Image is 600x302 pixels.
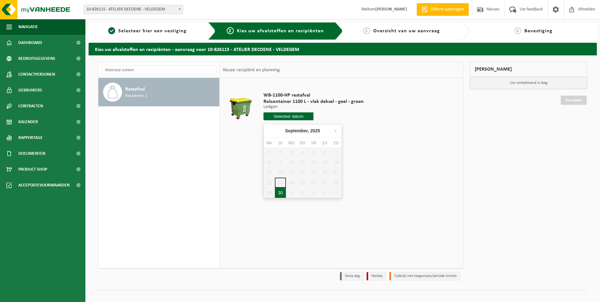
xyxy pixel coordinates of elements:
[331,140,342,146] div: zo
[18,146,45,161] span: Documenten
[18,35,42,51] span: Dashboard
[18,19,38,35] span: Navigatie
[18,82,42,98] span: Gebruikers
[263,92,364,98] span: WB-1100-HP restafval
[108,27,115,34] span: 1
[561,96,587,105] a: Doorgaan
[275,188,286,198] div: 30
[264,140,275,146] div: ma
[524,28,553,34] span: Bevestiging
[310,129,320,133] i: 2025
[84,5,183,14] span: 10-826115 - ATELIER DECOENE - VELDEGEM
[389,272,460,280] li: Tijdelijk niet toegestaan/période limitée
[18,66,55,82] span: Contactpersonen
[470,62,587,77] div: [PERSON_NAME]
[263,105,364,109] p: Ledigen
[430,6,466,13] span: Offerte aanvragen
[373,28,440,34] span: Overzicht van uw aanvraag
[375,7,407,12] strong: [PERSON_NAME]
[275,140,286,146] div: di
[286,140,297,146] div: wo
[18,51,55,66] span: Bedrijfsgegevens
[89,43,597,55] h2: Kies uw afvalstoffen en recipiënten - aanvraag voor 10-826115 - ATELIER DECOENE - VELDEGEM
[237,28,324,34] span: Kies uw afvalstoffen en recipiënten
[125,85,145,93] span: Restafval
[220,62,283,78] div: Keuze recipiënt en planning
[125,93,147,99] span: Recipiënten: 1
[297,140,308,146] div: do
[282,126,323,136] div: September,
[263,112,314,120] input: Selecteer datum
[227,27,234,34] span: 2
[263,98,364,105] span: Rolcontainer 1100 L - vlak deksel - geel - groen
[98,78,220,106] button: Restafval Recipiënten: 1
[18,177,70,193] span: Acceptatievoorwaarden
[363,27,370,34] span: 3
[18,161,47,177] span: Product Shop
[18,98,43,114] span: Contracten
[118,28,187,34] span: Selecteer hier een vestiging
[340,272,363,280] li: Vaste dag
[319,140,330,146] div: za
[18,130,43,146] span: Rapportage
[308,140,319,146] div: vr
[102,65,216,75] input: Materiaal zoeken
[92,27,203,35] a: 1Selecteer hier een vestiging
[470,77,587,89] p: Uw winkelmand is leeg
[367,272,386,280] li: Holiday
[417,3,469,16] a: Offerte aanvragen
[18,114,38,130] span: Kalender
[514,27,521,34] span: 4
